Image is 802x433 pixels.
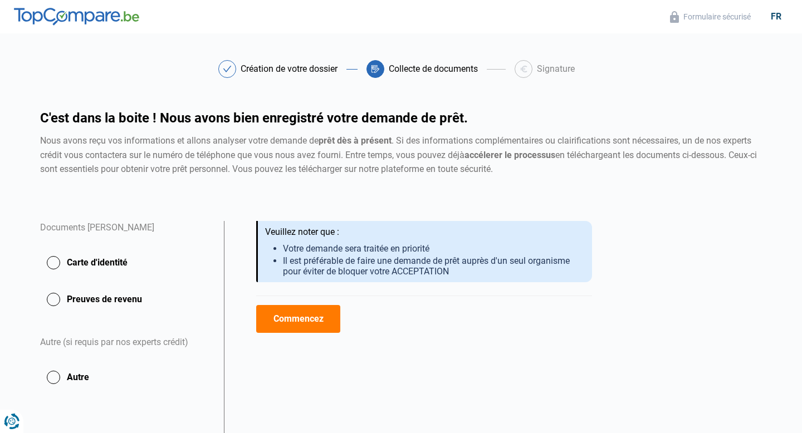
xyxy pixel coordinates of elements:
[319,135,392,146] strong: prêt dès à présent
[40,221,211,249] div: Documents [PERSON_NAME]
[256,305,340,333] button: Commencez
[40,111,762,125] h1: C'est dans la boite ! Nous avons bien enregistré votre demande de prêt.
[464,150,555,160] strong: accélerer le processus
[764,11,788,22] div: fr
[265,227,583,238] div: Veuillez noter que :
[283,243,583,254] li: Votre demande sera traitée en priorité
[14,8,139,26] img: TopCompare.be
[389,65,478,73] div: Collecte de documents
[537,65,575,73] div: Signature
[40,134,762,176] div: Nous avons reçu vos informations et allons analyser votre demande de . Si des informations complé...
[40,286,211,313] button: Preuves de revenu
[667,11,754,23] button: Formulaire sécurisé
[40,249,211,277] button: Carte d'identité
[283,255,583,277] li: Il est préférable de faire une demande de prêt auprès d'un seul organisme pour éviter de bloquer ...
[40,363,211,391] button: Autre
[40,322,211,363] div: Autre (si requis par nos experts crédit)
[241,65,338,73] div: Création de votre dossier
